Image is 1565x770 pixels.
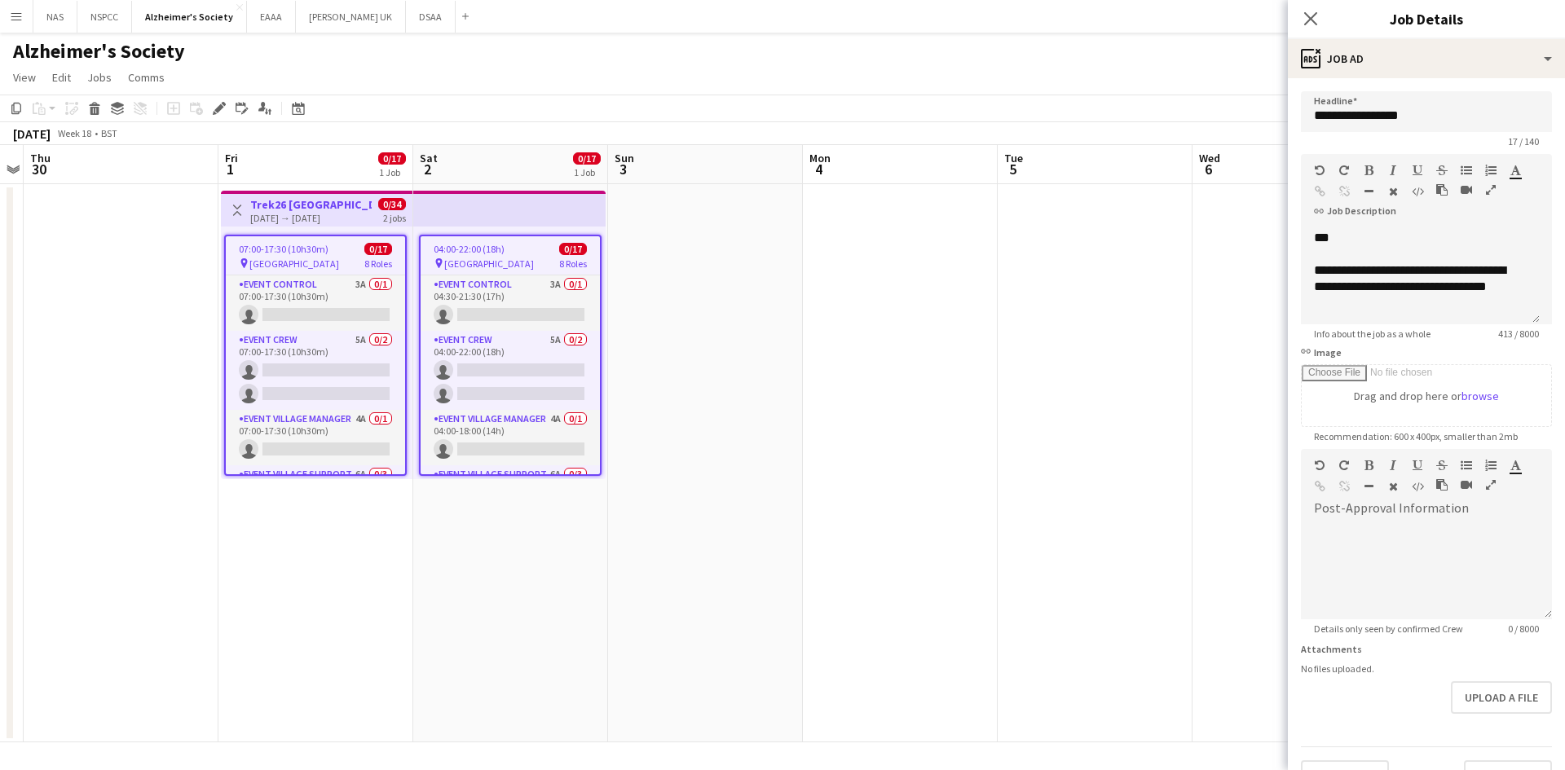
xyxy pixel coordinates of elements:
span: 0/17 [378,152,406,165]
button: Text Color [1510,164,1521,177]
app-card-role: Event Village Manager4A0/104:00-18:00 (14h) [421,410,600,465]
app-card-role: Event Village Support6A0/3 [421,465,600,568]
button: Paste as plain text [1436,183,1448,196]
app-card-role: Event Control3A0/104:30-21:30 (17h) [421,275,600,331]
button: Fullscreen [1485,478,1497,491]
button: Clear Formatting [1387,185,1399,198]
button: EAAA [247,1,296,33]
span: 17 / 140 [1495,135,1552,147]
app-card-role: Event Village Support6A0/3 [226,465,405,568]
button: Bold [1363,459,1374,472]
span: 8 Roles [559,257,587,270]
span: 0/34 [378,198,406,210]
div: Job Ad [1288,39,1565,78]
button: Horizontal Line [1363,480,1374,493]
span: Fri [225,151,238,165]
span: Jobs [87,70,112,85]
span: Edit [52,70,71,85]
app-job-card: 07:00-17:30 (10h30m)0/17 [GEOGRAPHIC_DATA]8 RolesEvent Control3A0/107:00-17:30 (10h30m) Event Cre... [224,235,407,476]
a: Comms [121,67,171,88]
app-card-role: Event Control3A0/107:00-17:30 (10h30m) [226,275,405,331]
button: Strikethrough [1436,164,1448,177]
span: 0 / 8000 [1495,623,1552,635]
h3: Trek26 [GEOGRAPHIC_DATA] [250,197,372,212]
button: Clear Formatting [1387,480,1399,493]
span: Week 18 [54,127,95,139]
button: Ordered List [1485,164,1497,177]
button: Ordered List [1485,459,1497,472]
label: Attachments [1301,643,1362,655]
button: Bold [1363,164,1374,177]
span: 2 [417,160,438,178]
button: Undo [1314,164,1325,177]
span: 0/17 [364,243,392,255]
button: HTML Code [1412,185,1423,198]
h1: Alzheimer's Society [13,39,185,64]
span: 0/17 [573,152,601,165]
span: Comms [128,70,165,85]
button: Underline [1412,164,1423,177]
span: Tue [1004,151,1023,165]
span: 5 [1002,160,1023,178]
span: [GEOGRAPHIC_DATA] [249,257,339,270]
app-card-role: Event Crew5A0/207:00-17:30 (10h30m) [226,331,405,410]
button: Insert video [1461,183,1472,196]
button: Alzheimer's Society [132,1,247,33]
button: NAS [33,1,77,33]
app-card-role: Event Village Manager4A0/107:00-17:30 (10h30m) [226,410,405,465]
span: Mon [809,151,831,165]
div: 1 Job [379,166,405,178]
button: HTML Code [1412,480,1423,493]
div: BST [101,127,117,139]
button: Unordered List [1461,164,1472,177]
div: No files uploaded. [1301,662,1552,675]
span: Sun [615,151,634,165]
span: Recommendation: 600 x 400px, smaller than 2mb [1301,430,1531,442]
button: Text Color [1510,459,1521,472]
app-job-card: 04:00-22:00 (18h)0/17 [GEOGRAPHIC_DATA]8 RolesEvent Control3A0/104:30-21:30 (17h) Event Crew5A0/2... [419,235,602,476]
span: 4 [807,160,831,178]
span: 3 [612,160,634,178]
span: View [13,70,36,85]
app-card-role: Event Crew5A0/204:00-22:00 (18h) [421,331,600,410]
button: Undo [1314,459,1325,472]
span: Sat [420,151,438,165]
a: View [7,67,42,88]
span: 04:00-22:00 (18h) [434,243,505,255]
button: DSAA [406,1,456,33]
span: [GEOGRAPHIC_DATA] [444,257,534,270]
button: Unordered List [1461,459,1472,472]
span: 413 / 8000 [1485,328,1552,340]
button: [PERSON_NAME] UK [296,1,406,33]
span: Thu [30,151,51,165]
button: Horizontal Line [1363,185,1374,198]
div: 2 jobs [383,210,406,224]
button: Underline [1412,459,1423,472]
button: Italic [1387,164,1399,177]
button: Redo [1338,164,1350,177]
a: Jobs [81,67,118,88]
button: NSPCC [77,1,132,33]
span: 8 Roles [364,257,392,270]
h3: Job Details [1288,8,1565,29]
button: Paste as plain text [1436,478,1448,491]
button: Strikethrough [1436,459,1448,472]
button: Italic [1387,459,1399,472]
span: Wed [1199,151,1220,165]
div: [DATE] [13,125,51,142]
button: Fullscreen [1485,183,1497,196]
span: Details only seen by confirmed Crew [1301,623,1476,635]
div: 1 Job [574,166,600,178]
span: 30 [28,160,51,178]
div: [DATE] → [DATE] [250,212,372,224]
span: 07:00-17:30 (10h30m) [239,243,328,255]
span: 1 [223,160,238,178]
a: Edit [46,67,77,88]
span: 6 [1197,160,1220,178]
button: Insert video [1461,478,1472,491]
button: Redo [1338,459,1350,472]
button: Upload a file [1451,681,1552,714]
span: 0/17 [559,243,587,255]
